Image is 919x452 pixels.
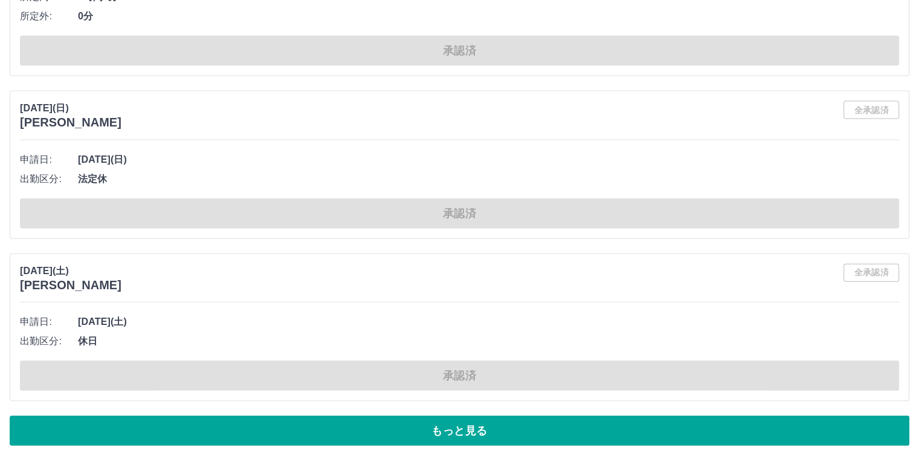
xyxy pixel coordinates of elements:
[20,172,78,186] span: 出勤区分:
[20,278,121,292] h3: [PERSON_NAME]
[78,9,899,24] span: 0分
[78,152,899,167] span: [DATE](日)
[20,116,121,129] h3: [PERSON_NAME]
[10,416,909,446] button: もっと見る
[78,315,899,329] span: [DATE](土)
[20,315,78,329] span: 申請日:
[20,264,121,278] p: [DATE](土)
[78,172,899,186] span: 法定休
[20,152,78,167] span: 申請日:
[20,334,78,349] span: 出勤区分:
[20,9,78,24] span: 所定外:
[78,334,899,349] span: 休日
[20,101,121,116] p: [DATE](日)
